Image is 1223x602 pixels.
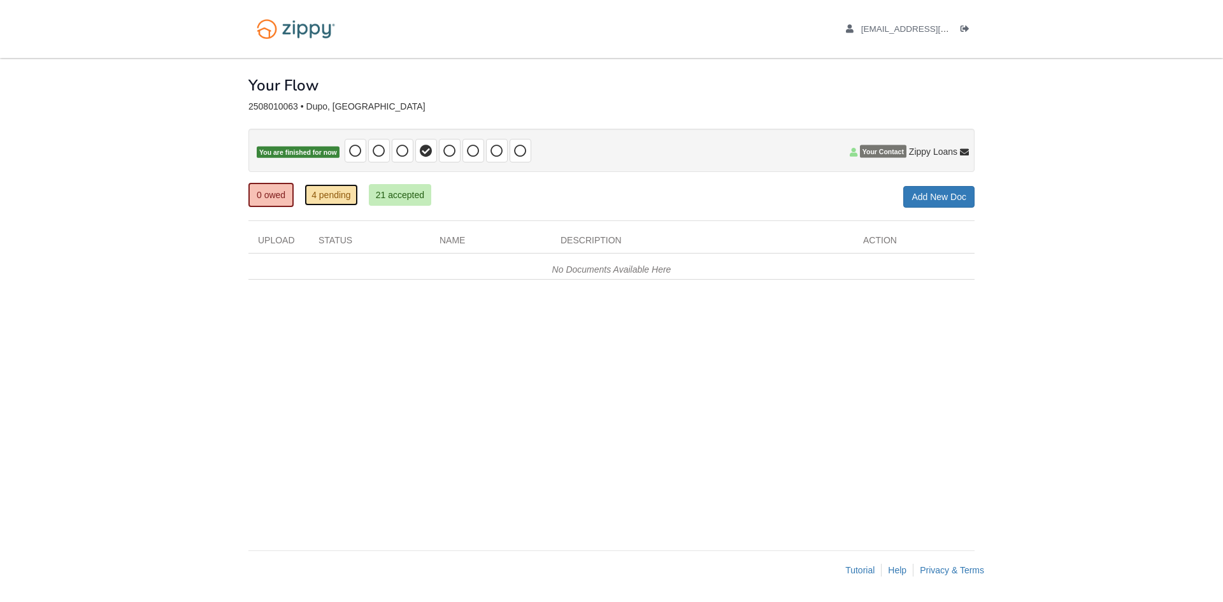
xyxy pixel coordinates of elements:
em: No Documents Available Here [552,264,671,275]
a: 0 owed [248,183,294,207]
span: Your Contact [860,145,906,158]
a: Tutorial [845,565,875,575]
a: Help [888,565,906,575]
div: 2508010063 • Dupo, [GEOGRAPHIC_DATA] [248,101,975,112]
div: Action [854,234,975,253]
span: You are finished for now [257,147,340,159]
a: 21 accepted [369,184,431,206]
a: 4 pending [304,184,358,206]
span: Zippy Loans [909,145,957,158]
div: Upload [248,234,309,253]
span: benjaminwuelling@gmail.com [861,24,1007,34]
div: Status [309,234,430,253]
a: Privacy & Terms [920,565,984,575]
a: Add New Doc [903,186,975,208]
div: Name [430,234,551,253]
a: edit profile [846,24,1007,37]
a: Log out [961,24,975,37]
div: Description [551,234,854,253]
img: Logo [248,13,343,45]
h1: Your Flow [248,77,318,94]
